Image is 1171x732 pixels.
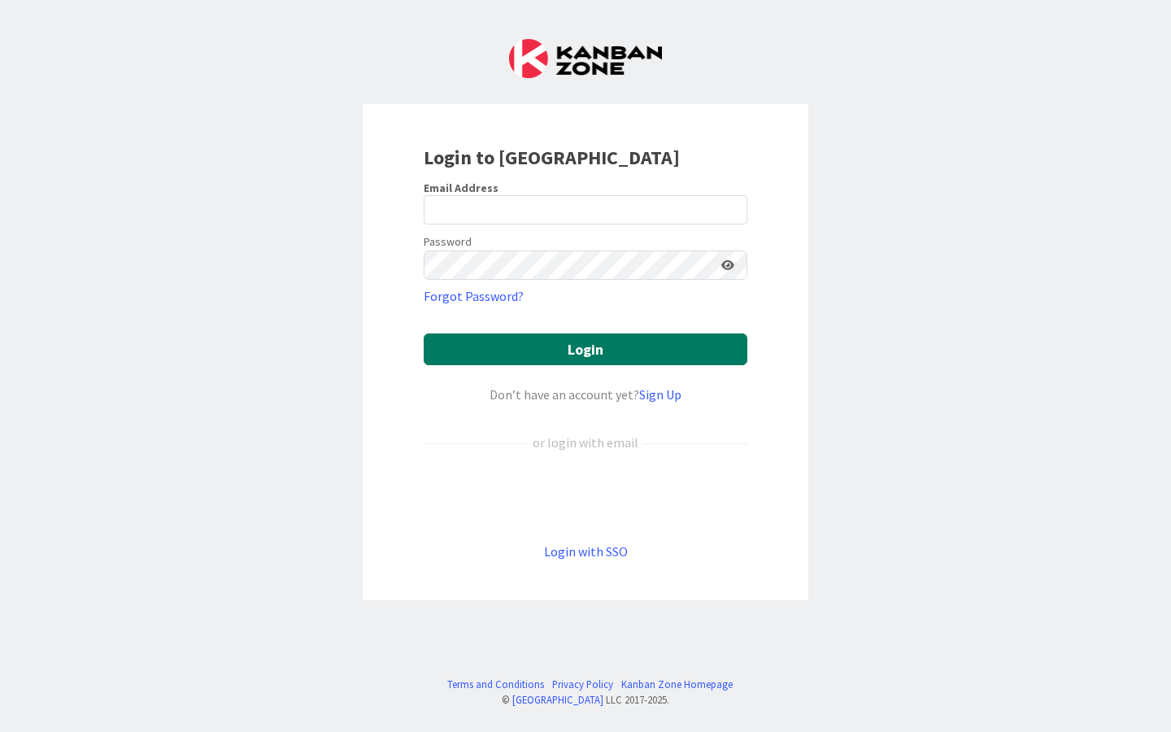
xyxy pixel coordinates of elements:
label: Email Address [424,181,498,195]
a: Forgot Password? [424,286,524,306]
a: [GEOGRAPHIC_DATA] [512,693,603,706]
a: Sign Up [639,386,681,403]
label: Password [424,233,472,251]
iframe: Sign in with Google Button [416,479,755,515]
b: Login to [GEOGRAPHIC_DATA] [424,145,680,170]
a: Kanban Zone Homepage [621,677,733,692]
button: Login [424,333,747,365]
a: Login with SSO [544,543,628,560]
a: Privacy Policy [552,677,613,692]
div: © LLC 2017- 2025 . [439,692,733,708]
div: Don’t have an account yet? [424,385,747,404]
a: Terms and Conditions [447,677,544,692]
img: Kanban Zone [509,39,662,78]
div: or login with email [529,433,642,452]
